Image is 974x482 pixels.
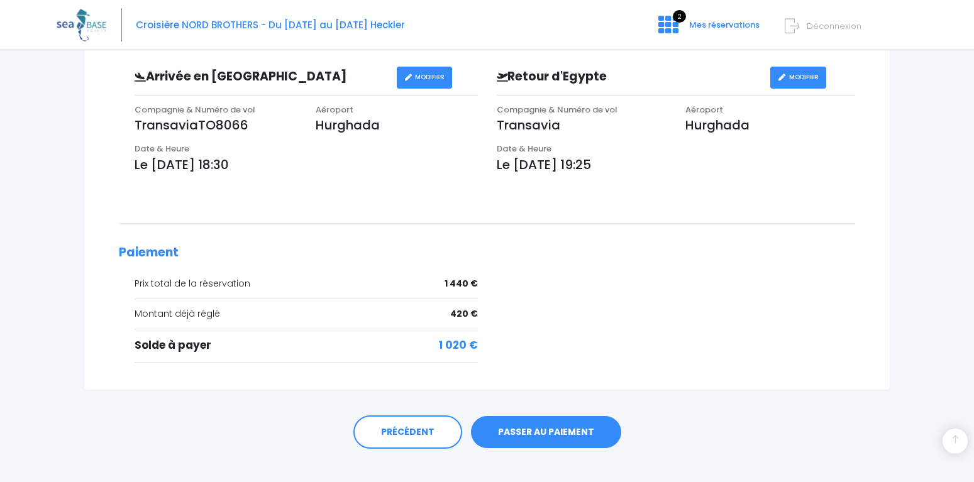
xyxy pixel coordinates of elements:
span: 420 € [450,307,478,320]
span: Compagnie & Numéro de vol [497,104,617,116]
h3: Arrivée en [GEOGRAPHIC_DATA] [125,70,397,84]
span: Date & Heure [135,143,189,155]
p: Le [DATE] 19:25 [497,155,856,174]
span: 1 020 € [439,337,478,354]
span: Croisière NORD BROTHERS - Du [DATE] au [DATE] Heckler [136,18,405,31]
span: Mes réservations [689,19,760,31]
a: MODIFIER [397,67,453,89]
a: 2 Mes réservations [648,23,767,35]
div: Montant déjà réglé [135,307,478,320]
span: Aéroport [316,104,353,116]
span: 2 [673,10,686,23]
p: Hurghada [685,116,855,134]
span: 1 440 € [445,277,478,290]
span: Déconnexion [807,20,861,32]
div: Solde à payer [135,337,478,354]
div: Prix total de la réservation [135,277,478,290]
h2: Paiement [119,246,855,260]
h3: Retour d'Egypte [487,70,770,84]
p: Transavia [497,116,667,134]
a: PASSER AU PAIEMENT [471,416,621,449]
a: PRÉCÉDENT [353,415,462,449]
a: MODIFIER [770,67,826,89]
p: Hurghada [316,116,478,134]
span: Aéroport [685,104,723,116]
span: Compagnie & Numéro de vol [135,104,255,116]
span: Date & Heure [497,143,551,155]
p: TransaviaTO8066 [135,116,297,134]
p: Le [DATE] 18:30 [135,155,478,174]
